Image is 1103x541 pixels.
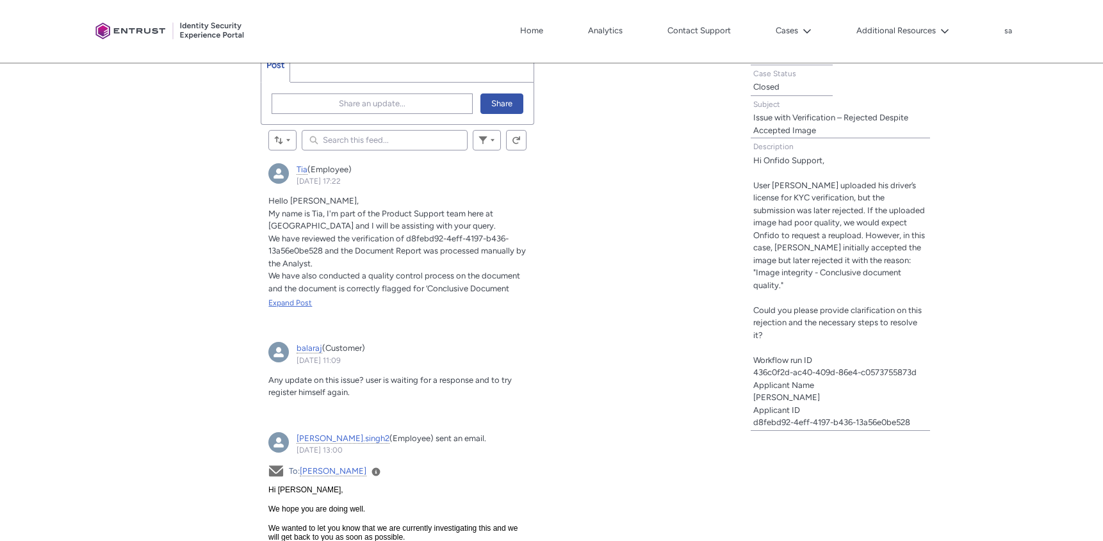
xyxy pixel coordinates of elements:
[261,48,290,82] a: Post
[297,433,389,444] a: [PERSON_NAME].singh2
[297,343,322,353] a: balaraj
[307,165,352,174] span: (Employee)
[506,130,527,150] button: Refresh this feed
[853,21,952,40] button: Additional Resources
[372,467,380,476] a: View Details
[517,21,546,40] a: Home
[268,163,289,184] img: External User - Tia (null)
[268,196,359,206] span: Hello [PERSON_NAME],
[268,432,289,453] div: mandeep.singh2
[268,271,520,318] span: We have also conducted a quality control process on the document and the document is correctly fl...
[261,156,534,327] article: Tia, 11 March 2025 at 17:22
[268,342,289,362] img: balaraj
[261,334,534,417] article: balaraj, 05 March 2025 at 11:09
[322,343,365,353] span: (Customer)
[268,432,289,453] img: External User - mandeep.singh2 (null)
[664,21,734,40] a: Contact Support
[753,113,908,135] lightning-formatted-text: Issue with Verification – Rejected Despite Accepted Image
[297,446,343,455] a: [DATE] 13:00
[268,209,496,231] span: My name is Tia, I'm part of the Product Support team here at [GEOGRAPHIC_DATA] and I will be assi...
[268,297,527,309] a: Expand Post
[753,82,780,92] lightning-formatted-text: Closed
[753,100,780,109] span: Subject
[266,60,284,70] span: Post
[772,21,815,40] button: Cases
[480,93,523,114] button: Share
[297,356,341,365] a: [DATE] 11:09
[1004,24,1013,36] button: User Profile sa
[753,156,925,428] lightning-formatted-text: Hi Onfido Support, User [PERSON_NAME] uploaded his driver’s license for KYC verification, but the...
[261,47,534,125] div: Chatter Publisher
[585,21,626,40] a: Analytics, opens in new tab
[289,466,366,476] span: To:
[491,94,512,113] span: Share
[297,165,307,175] a: Tia
[268,234,526,268] span: We have reviewed the verification of d8febd92-4eff-4197-b436-13a56e0be528 and the Document Report...
[302,130,468,150] input: Search this feed...
[753,69,796,78] span: Case Status
[753,142,794,151] span: Description
[297,177,341,186] a: [DATE] 17:22
[389,433,486,443] span: (Employee) sent an email.
[339,94,405,113] span: Share an update...
[268,163,289,184] div: Tia
[272,93,473,114] button: Share an update...
[300,466,366,476] a: [PERSON_NAME]
[1004,27,1012,36] p: sa
[268,375,512,398] span: Any update on this issue? user is waiting for a response and to try register himself again.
